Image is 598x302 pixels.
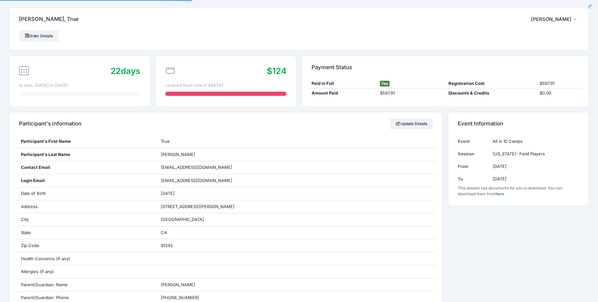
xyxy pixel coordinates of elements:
[16,226,156,239] div: State
[445,90,536,96] div: Discounts & Credits
[16,265,156,278] div: Allergies (if any)
[531,16,572,22] span: [PERSON_NAME]
[16,279,156,291] div: Parent/Guardian: Name
[16,135,156,148] div: Participant's First Name
[380,81,390,87] span: Yes
[458,115,503,133] h4: Event Information
[458,135,489,148] td: Event
[19,115,82,133] h4: Participant's Information
[308,90,377,96] div: Amount Paid
[16,187,156,200] div: Date of Birth
[161,152,195,157] span: [PERSON_NAME]
[161,243,173,248] span: 91343
[161,204,235,209] span: [STREET_ADDRESS][PERSON_NAME]
[458,148,489,160] td: Session
[267,66,286,76] span: $124
[458,160,489,173] td: From
[19,10,79,29] h4: [PERSON_NAME], True
[16,148,156,161] div: Participant's Last Name
[458,173,489,185] td: To
[165,82,286,89] div: covered from total of $597.91
[161,165,232,170] span: [EMAIL_ADDRESS][DOMAIN_NAME]
[312,58,352,77] h4: Payment Status
[161,191,175,196] span: [DATE]
[19,82,140,89] div: to start. [DATE] to [DATE]
[308,80,377,87] div: Paid in Full
[111,65,140,77] div: days
[161,178,241,184] span: [EMAIL_ADDRESS][DOMAIN_NAME]
[16,161,156,174] div: Contact Email
[445,80,536,87] div: Registration Cost
[531,12,579,27] button: [PERSON_NAME]
[536,80,582,87] div: $597.91
[16,252,156,265] div: Health Concerns (if any)
[161,217,204,222] span: [GEOGRAPHIC_DATA]
[16,213,156,226] div: City
[19,31,58,41] a: Order Details
[536,90,582,96] div: $0.00
[489,173,579,185] td: [DATE]
[16,174,156,187] div: Login Email
[489,148,579,160] td: [US_STATE]- Field Players
[111,66,121,76] span: 22
[161,295,199,300] span: [PHONE_NUMBER]
[161,282,195,287] span: [PERSON_NAME]
[489,160,579,173] td: [DATE]
[390,118,433,129] a: Update Details
[496,191,504,196] a: here
[489,135,579,148] td: All in ID Camps
[16,239,156,252] div: Zip Code
[458,185,579,197] div: This session has documents for you to download. You can download them from
[377,90,445,96] div: $597.91
[161,230,167,235] span: CA
[161,139,170,144] span: True
[16,200,156,213] div: Address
